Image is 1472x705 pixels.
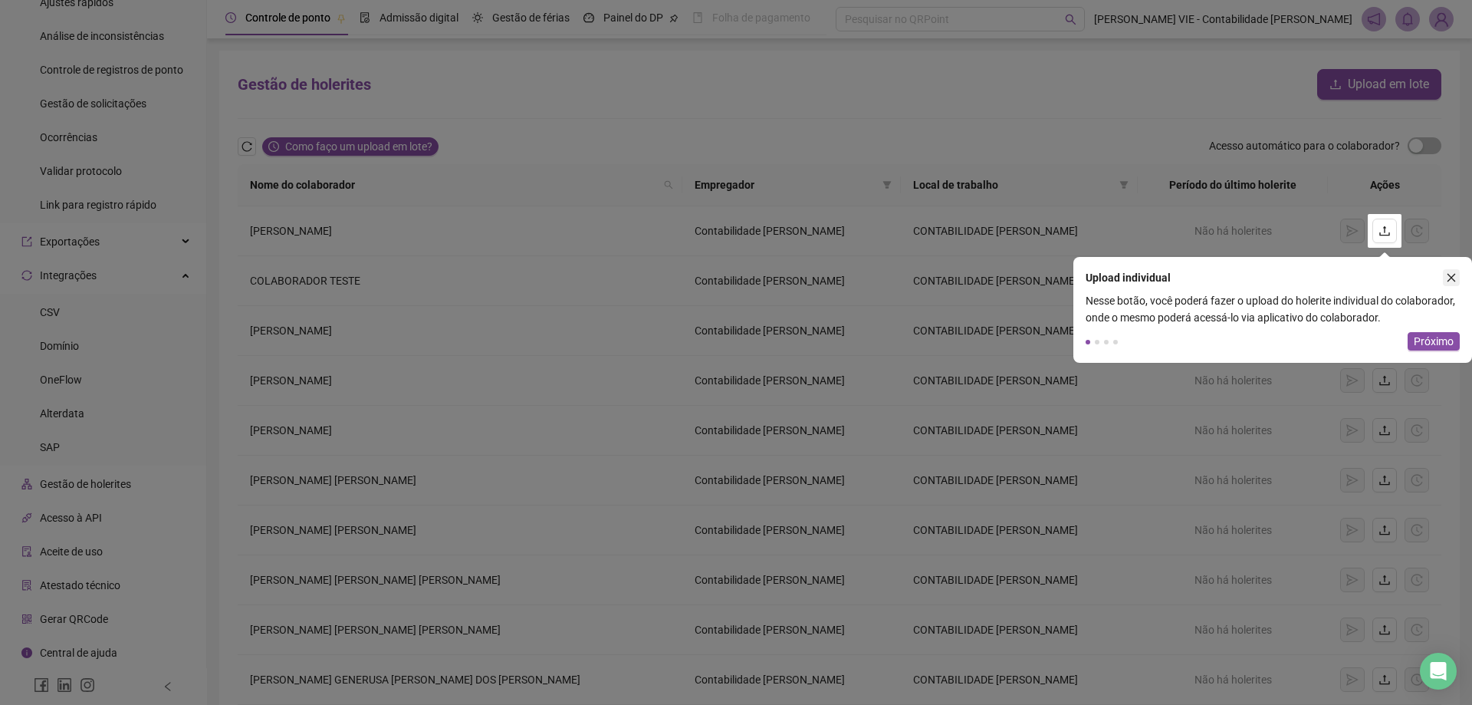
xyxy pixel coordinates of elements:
button: close [1443,269,1460,286]
div: Open Intercom Messenger [1420,653,1457,690]
button: Próximo [1408,332,1460,351]
span: close [1446,272,1457,283]
div: Nesse botão, você poderá fazer o upload do holerite individual do colaborador, onde o mesmo poder... [1073,292,1472,326]
span: Próximo [1414,333,1454,350]
span: upload [1378,225,1391,237]
div: Upload individual [1086,269,1443,286]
